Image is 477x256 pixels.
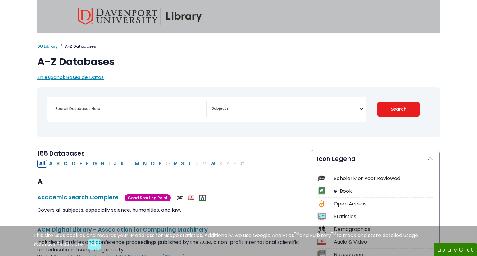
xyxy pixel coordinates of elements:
input: Search database by title or keyword [52,104,206,113]
button: All [37,160,47,168]
h1: A-Z Databases [37,56,440,68]
img: MeL (Michigan electronic Library) [199,195,206,201]
img: Icon e-Book [317,187,326,195]
button: Filter Results L [126,160,133,168]
a: Read More [57,241,83,248]
sup: TM [294,231,299,236]
div: Alpha-list to filter by first letter of database name [37,160,247,167]
button: Close [88,239,101,250]
img: Davenport University Library [78,8,202,25]
button: Filter Results T [186,160,193,168]
button: Filter Results G [91,160,99,168]
a: En español: Bases de Datos [37,74,104,81]
div: Scholarly or Peer Reviewed [334,175,433,182]
img: Scholarly or Peer Reviewed [177,195,183,201]
button: Filter Results B [55,160,61,168]
sup: TM [331,231,336,236]
button: Filter Results I [107,160,111,168]
h3: A [37,178,303,187]
button: Icon Legend [311,150,439,167]
a: Academic Search Complete [37,193,118,201]
img: Audio & Video [188,195,194,201]
button: Filter Results H [99,160,106,168]
button: Filter Results P [157,160,164,168]
button: Filter Results A [47,160,54,168]
button: Filter Results R [172,160,179,168]
button: Filter Results K [119,160,126,168]
button: Filter Results D [70,160,77,168]
li: A-Z Databases [58,43,96,50]
div: Open Access [334,200,433,208]
button: Library Chat [434,243,477,256]
div: This site uses cookies and records your IP address for usage statistics. Additionally, we use Goo... [34,232,443,250]
a: DU Library [37,43,58,49]
button: Filter Results N [141,160,148,168]
button: Filter Results E [78,160,84,168]
div: Statistics [334,213,433,220]
p: Covers all subjects, especially science, humanities, and law. [37,206,303,214]
img: Icon Statistics [317,212,326,221]
button: Filter Results J [112,160,119,168]
span: 155 Databases [37,149,85,158]
img: Icon Open Access [318,200,325,208]
button: Filter Results S [179,160,186,168]
button: Submit for Search Results [377,102,420,117]
img: Icon Scholarly or Peer Reviewed [317,174,326,183]
span: Good Starting Point [125,194,171,201]
div: e-Book [334,188,433,195]
button: Filter Results C [62,160,70,168]
button: Filter Results M [133,160,141,168]
textarea: Search [212,107,359,112]
nav: breadcrumb [37,43,440,50]
button: Filter Results O [149,160,157,168]
nav: Search filters [37,87,440,137]
img: Icon Demographics [317,225,326,233]
button: Filter Results W [208,160,217,168]
button: Filter Results F [84,160,91,168]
